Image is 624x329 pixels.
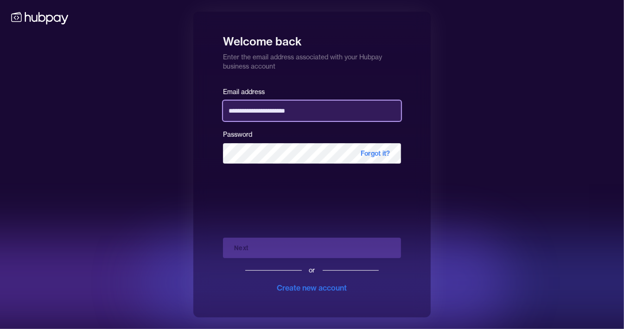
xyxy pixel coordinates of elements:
span: Forgot it? [350,143,401,164]
div: or [309,266,315,275]
h1: Welcome back [223,28,401,49]
label: Email address [223,88,265,96]
p: Enter the email address associated with your Hubpay business account [223,49,401,71]
label: Password [223,130,252,139]
div: Create new account [277,282,347,293]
